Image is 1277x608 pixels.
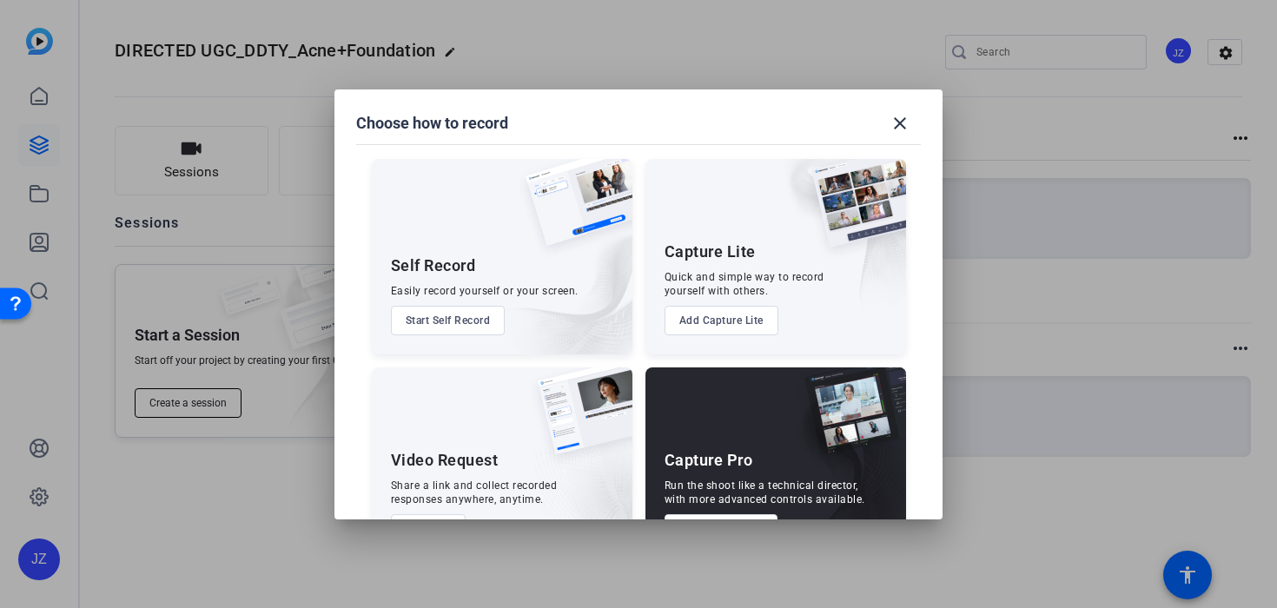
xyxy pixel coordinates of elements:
[481,196,632,354] img: embarkstudio-self-record.png
[525,367,632,473] img: ugc-content.png
[532,421,632,563] img: embarkstudio-ugc-content.png
[391,255,476,276] div: Self Record
[751,159,906,333] img: embarkstudio-capture-lite.png
[890,113,910,134] mat-icon: close
[391,450,499,471] div: Video Request
[665,479,865,506] div: Run the shoot like a technical director, with more advanced controls available.
[665,514,778,544] button: Add Capture Pro
[356,113,508,134] h1: Choose how to record
[798,159,906,265] img: capture-lite.png
[391,284,579,298] div: Easily record yourself or your screen.
[665,241,756,262] div: Capture Lite
[791,367,906,473] img: capture-pro.png
[665,270,824,298] div: Quick and simple way to record yourself with others.
[777,389,906,563] img: embarkstudio-capture-pro.png
[513,159,632,263] img: self-record.png
[665,306,778,335] button: Add Capture Lite
[391,479,558,506] div: Share a link and collect recorded responses anywhere, anytime.
[665,450,753,471] div: Capture Pro
[391,306,506,335] button: Start Self Record
[391,514,466,544] button: Add UGC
